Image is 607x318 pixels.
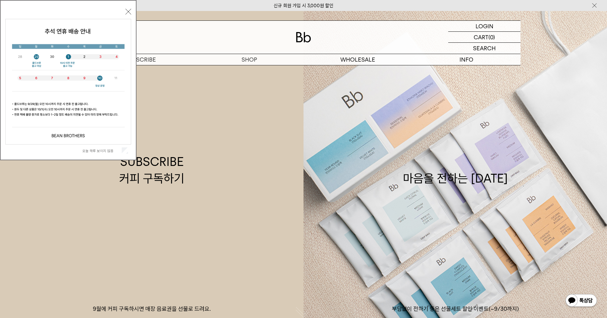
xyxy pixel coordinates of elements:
img: 로고 [296,32,311,42]
a: CART (0) [448,32,521,43]
a: LOGIN [448,21,521,32]
img: 5e4d662c6b1424087153c0055ceb1a13_140731.jpg [6,19,131,144]
a: SUBSCRIBE [86,54,195,65]
p: WHOLESALE [303,54,412,65]
p: 부담없이 전하기 좋은 선물세트 할인 이벤트(~9/30까지) [303,305,607,313]
p: SEARCH [473,43,496,54]
a: 신규 회원 가입 시 3,000원 할인 [274,3,333,8]
p: (0) [488,32,495,42]
p: INFO [412,54,521,65]
div: SUBSCRIBE 커피 구독하기 [119,153,184,187]
p: CART [474,32,488,42]
img: 카카오톡 채널 1:1 채팅 버튼 [565,293,598,309]
div: 마음을 전하는 [DATE] [403,153,508,187]
button: 닫기 [125,9,131,14]
p: LOGIN [476,21,493,31]
a: SHOP [195,54,303,65]
label: 오늘 하루 보이지 않음 [82,149,120,153]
